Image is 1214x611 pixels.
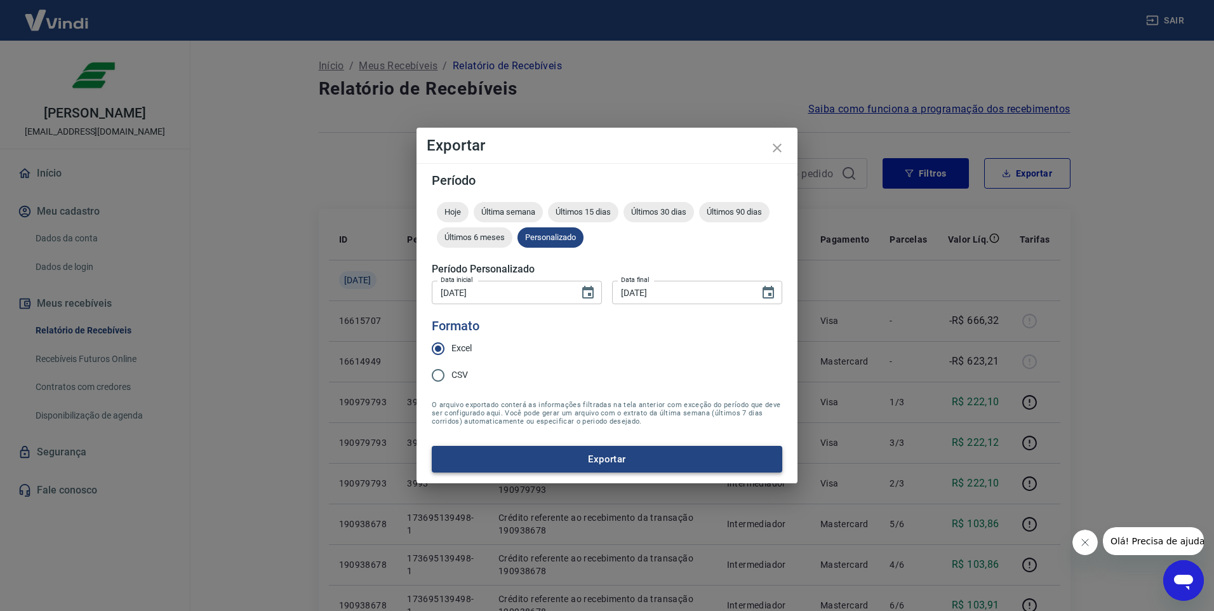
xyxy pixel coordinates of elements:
button: Choose date, selected date is 1 de jan de 2025 [575,280,601,305]
div: Últimos 6 meses [437,227,512,248]
div: Hoje [437,202,469,222]
h4: Exportar [427,138,787,153]
input: DD/MM/YYYY [432,281,570,304]
span: Hoje [437,207,469,217]
h5: Período Personalizado [432,263,782,276]
h5: Período [432,174,782,187]
div: Últimos 30 dias [624,202,694,222]
span: Última semana [474,207,543,217]
span: Últimos 30 dias [624,207,694,217]
iframe: Botão para abrir a janela de mensagens [1163,560,1204,601]
div: Últimos 15 dias [548,202,618,222]
div: Última semana [474,202,543,222]
div: Últimos 90 dias [699,202,770,222]
iframe: Mensagem da empresa [1103,527,1204,555]
span: Últimos 90 dias [699,207,770,217]
label: Data final [621,275,650,285]
iframe: Fechar mensagem [1072,530,1098,555]
span: Últimos 6 meses [437,232,512,242]
label: Data inicial [441,275,473,285]
span: Excel [451,342,472,355]
button: Choose date, selected date is 31 de jan de 2025 [756,280,781,305]
button: Exportar [432,446,782,473]
legend: Formato [432,317,479,335]
input: DD/MM/YYYY [612,281,750,304]
span: O arquivo exportado conterá as informações filtradas na tela anterior com exceção do período que ... [432,401,782,426]
button: close [762,133,792,163]
span: CSV [451,368,468,382]
div: Personalizado [517,227,584,248]
span: Últimos 15 dias [548,207,618,217]
span: Personalizado [517,232,584,242]
span: Olá! Precisa de ajuda? [8,9,107,19]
